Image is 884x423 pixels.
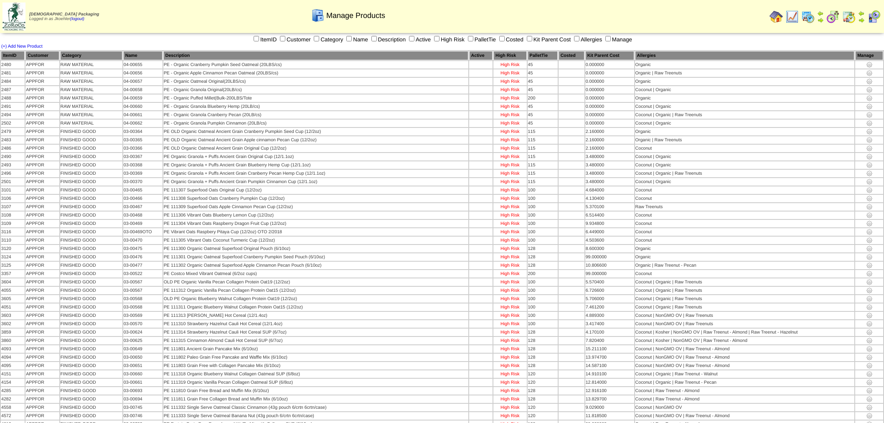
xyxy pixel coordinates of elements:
td: 3.480000 [585,153,634,161]
img: settings.gif [866,162,873,168]
td: 6.514400 [585,211,634,219]
td: FINISHED GOOD [60,228,122,236]
td: 03-00364 [123,128,163,135]
td: 4.130400 [585,195,634,202]
td: 100 [528,228,558,236]
td: FINISHED GOOD [60,161,122,169]
td: PE - Organic Puffed Millet(Bulk-200LBS/Tote [163,94,468,102]
a: (+) Add New Product [1,44,43,49]
td: APPFOR [25,228,59,236]
td: 3106 [1,195,25,202]
td: Organic | Raw Treenuts [635,69,855,77]
td: Raw Treenuts [635,203,855,211]
td: RAW MATERIAL [60,61,122,69]
td: 03-00468 [123,211,163,219]
img: settings.gif [866,321,873,327]
img: settings.gif [866,153,873,160]
div: High Risk [494,112,526,117]
img: settings.gif [866,387,873,394]
td: Organic [635,94,855,102]
td: Coconut | Organic [635,86,855,94]
div: High Risk [494,146,526,151]
td: FINISHED GOOD [60,211,122,219]
td: 115 [528,161,558,169]
td: 100 [528,186,558,194]
td: 2486 [1,145,25,152]
input: Active [409,36,414,41]
td: 2501 [1,178,25,186]
img: settings.gif [866,145,873,152]
td: 03-00467 [123,203,163,211]
td: FINISHED GOOD [60,203,122,211]
div: High Risk [494,196,526,201]
td: 0.000000 [585,86,634,94]
td: PE - Organic Granola Original(20LB/cs) [163,86,468,94]
td: Coconut [635,237,855,244]
label: Category [312,36,343,43]
input: Costed [499,36,505,41]
td: FINISHED GOOD [60,136,122,144]
td: 2.160000 [585,145,634,152]
td: 2490 [1,153,25,161]
td: FINISHED GOOD [60,128,122,135]
td: 03-00367 [123,153,163,161]
div: High Risk [494,62,526,67]
td: 04-00660 [123,103,163,110]
td: Coconut | Organic [635,103,855,110]
span: [DEMOGRAPHIC_DATA] Packaging [29,12,99,17]
img: arrowright.gif [817,17,824,23]
td: 2484 [1,78,25,85]
img: settings.gif [866,287,873,294]
td: 3108 [1,211,25,219]
div: High Risk [494,163,526,168]
td: 3116 [1,228,25,236]
td: PE - Organic Oatmeal Original(20LBS/cs) [163,78,468,85]
td: 03-00365 [123,136,163,144]
img: settings.gif [866,78,873,85]
td: 04-00655 [123,61,163,69]
td: APPFOR [25,145,59,152]
img: settings.gif [866,362,873,369]
td: 0.000000 [585,69,634,77]
td: 6.449000 [585,228,634,236]
td: 2480 [1,61,25,69]
td: RAW MATERIAL [60,86,122,94]
td: APPFOR [25,103,59,110]
td: FINISHED GOOD [60,178,122,186]
input: Manage [605,36,611,41]
td: Coconut [635,195,855,202]
input: Allergies [574,36,579,41]
div: High Risk [494,213,526,218]
img: settings.gif [866,128,873,135]
td: 45 [528,61,558,69]
td: 2.160000 [585,128,634,135]
td: APPFOR [25,153,59,161]
span: Manage Products [326,11,385,20]
td: PE 111306 Vibrant Oats Blueberry Lemon Cup (12/2oz) [163,211,468,219]
td: 3110 [1,237,25,244]
td: PE OLD Organic Oatmeal Ancient Grain Original Cup (12/2oz) [163,145,468,152]
td: 45 [528,120,558,127]
td: PE 111307 Superfood Oats Original Cup (12/2oz) [163,186,468,194]
input: Category [314,36,319,41]
td: Coconut | Organic | Raw Treenuts [635,170,855,177]
div: High Risk [494,154,526,159]
div: High Risk [494,129,526,134]
img: settings.gif [866,354,873,361]
td: FINISHED GOOD [60,220,122,227]
td: 3101 [1,186,25,194]
td: APPFOR [25,203,59,211]
td: 3.480000 [585,170,634,177]
td: RAW MATERIAL [60,120,122,127]
a: (logout) [70,17,84,21]
th: Category [60,51,122,60]
img: settings.gif [866,396,873,403]
td: FINISHED GOOD [60,195,122,202]
img: settings.gif [866,371,873,377]
label: Customer [278,36,311,43]
img: settings.gif [866,87,873,93]
td: PE Organic Granola + Puffs Ancient Grain Original Cup (12/1.1oz) [163,153,468,161]
img: calendarprod.gif [801,10,815,23]
img: settings.gif [866,245,873,252]
td: PE - Organic Cranberry Pumpkin Seed Oatmeal (20LBS/cs) [163,61,468,69]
